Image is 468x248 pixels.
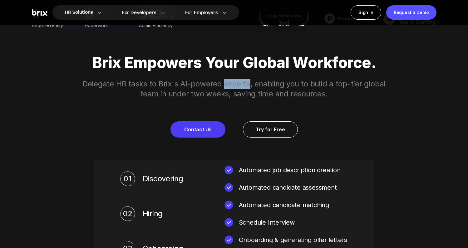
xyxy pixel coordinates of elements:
[143,174,186,184] span: Discovering
[139,22,185,29] div: Admin Efficiency
[239,200,348,210] div: Automated candidate matching
[85,22,131,29] div: Paperwork
[65,7,93,17] span: HR Solutions
[386,5,436,20] a: Request a Demo
[74,79,394,99] p: Delegate HR tasks to Brix's AI-powered experts, enabling you to build a top-tier global team in u...
[239,235,348,245] div: Onboarding & generating offer letters
[351,5,381,20] a: Sign In
[122,9,156,16] span: For Developers
[243,121,298,138] a: Try for Free
[123,208,132,219] div: 02
[143,209,186,219] span: Hiring
[32,9,47,16] img: Brix Logo
[185,9,218,16] span: For Employers
[170,121,225,138] a: Contact Us
[239,217,348,227] div: Schedule Interview
[9,54,459,71] p: Brix Empowers Your Global Workforce.
[124,173,131,184] div: 01
[239,182,348,192] div: Automated candidate assessment
[239,165,348,175] div: Automated job description creation
[32,22,78,29] div: Required Entity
